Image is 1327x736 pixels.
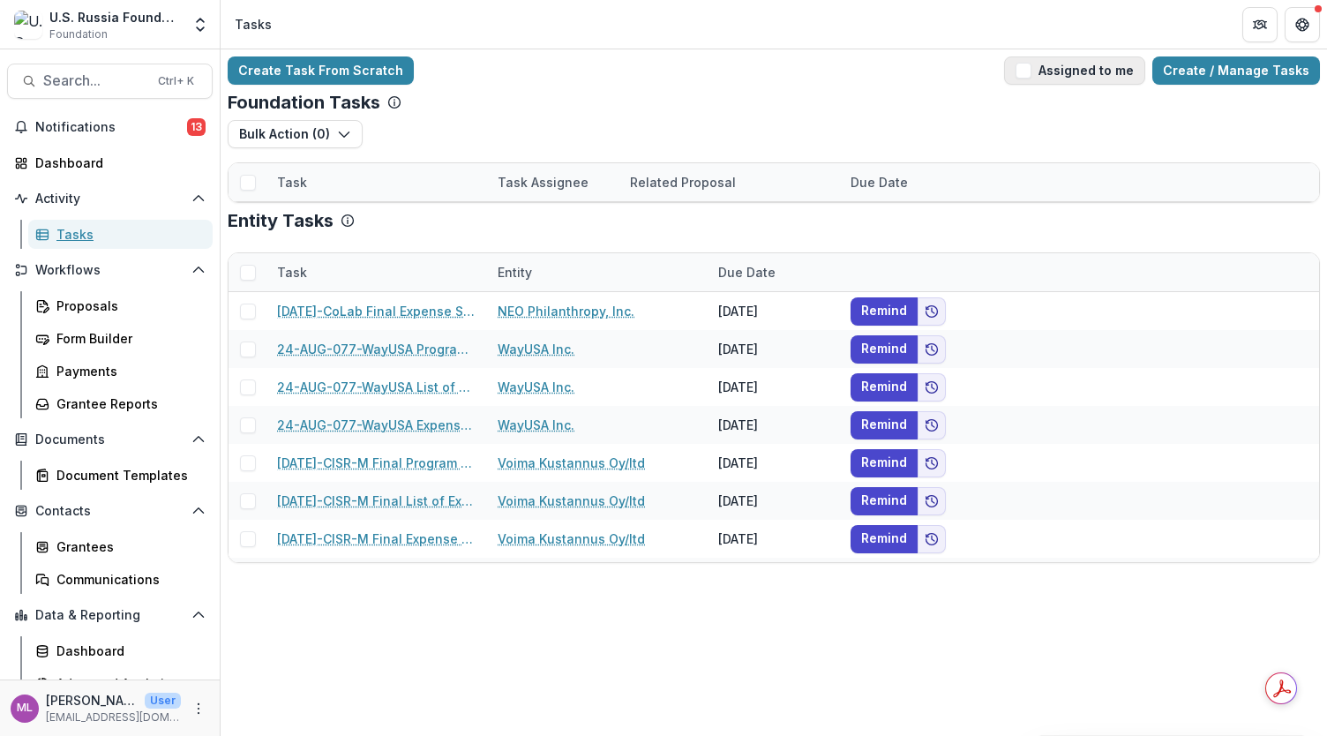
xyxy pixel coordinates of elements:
a: WayUSA Inc. [498,378,574,396]
a: Voima Kustannus Oy/ltd [498,492,645,510]
a: [DATE]-CoLab Final Expense Summary [277,302,476,320]
div: Task [266,163,487,201]
span: Activity [35,192,184,207]
div: Related Proposal [619,173,746,192]
div: Communications [56,570,199,589]
div: Due Date [708,253,840,291]
div: [DATE] [708,292,840,330]
p: User [145,693,181,709]
button: Add to friends [918,335,946,364]
a: Proposals [28,291,213,320]
div: Tasks [235,15,272,34]
span: Foundation [49,26,108,42]
button: Partners [1242,7,1278,42]
div: Grantee Reports [56,394,199,413]
button: Add to friends [918,525,946,553]
a: [DATE]-CISR-M Final Program Report [277,454,476,472]
button: More [188,698,209,719]
a: WayUSA Inc. [498,340,574,358]
nav: breadcrumb [228,11,279,37]
div: Task [266,253,487,291]
button: Open entity switcher [188,7,213,42]
a: 24-AUG-077-WayUSA Expense Summary #2 [277,416,476,434]
div: Entity [487,263,543,282]
p: [PERSON_NAME] [46,691,138,710]
div: Document Templates [56,466,199,484]
div: Due Date [840,163,972,201]
div: Ctrl + K [154,71,198,91]
div: Entity [487,253,708,291]
button: Add to friends [918,411,946,439]
div: Task Assignee [487,173,599,192]
button: Open Activity [7,184,213,213]
div: [DATE] [708,558,840,596]
a: Grantees [28,532,213,561]
div: Form Builder [56,329,199,348]
button: Remind [851,335,918,364]
button: Remind [851,449,918,477]
div: Grantees [56,537,199,556]
a: WayUSA Inc. [498,416,574,434]
button: Search... [7,64,213,99]
a: Advanced Analytics [28,669,213,698]
button: Assigned to me [1004,56,1145,85]
div: Due Date [708,263,786,282]
a: NEO Philanthropy, Inc. [498,302,634,320]
span: Contacts [35,504,184,519]
div: Due Date [840,173,918,192]
a: Payments [28,357,213,386]
span: Notifications [35,120,187,135]
a: [DATE]-CISR-M Final Expense Summary [277,529,476,548]
div: [DATE] [708,520,840,558]
button: Get Help [1285,7,1320,42]
button: Remind [851,411,918,439]
div: [DATE] [708,482,840,520]
div: Tasks [56,225,199,244]
button: Remind [851,525,918,553]
p: Foundation Tasks [228,92,380,113]
div: Maria Lvova [17,702,33,714]
p: Entity Tasks [228,210,334,231]
button: Remind [851,487,918,515]
div: Task [266,173,318,192]
a: Grantee Reports [28,389,213,418]
button: Open Documents [7,425,213,454]
span: Documents [35,432,184,447]
button: Open Data & Reporting [7,601,213,629]
button: Bulk Action (0) [228,120,363,148]
button: Add to friends [918,297,946,326]
a: Voima Kustannus Oy/ltd [498,529,645,548]
a: Create Task From Scratch [228,56,414,85]
button: Add to friends [918,449,946,477]
div: Dashboard [56,642,199,660]
span: Workflows [35,263,184,278]
a: Dashboard [7,148,213,177]
div: [DATE] [708,368,840,406]
div: [DATE] [708,330,840,368]
div: U.S. Russia Foundation [49,8,181,26]
button: Remind [851,373,918,402]
span: Data & Reporting [35,608,184,623]
div: Related Proposal [619,163,840,201]
a: Document Templates [28,461,213,490]
div: Payments [56,362,199,380]
a: [DATE]-CISR-M Final List of Expenses [277,492,476,510]
div: [DATE] [708,444,840,482]
div: Task [266,263,318,282]
img: U.S. Russia Foundation [14,11,42,39]
div: Advanced Analytics [56,674,199,693]
button: Add to friends [918,487,946,515]
p: [EMAIL_ADDRESS][DOMAIN_NAME] [46,710,181,725]
div: Dashboard [35,154,199,172]
a: Form Builder [28,324,213,353]
a: Dashboard [28,636,213,665]
button: Notifications13 [7,113,213,141]
button: Add to friends [918,373,946,402]
button: Open Workflows [7,256,213,284]
button: Remind [851,297,918,326]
